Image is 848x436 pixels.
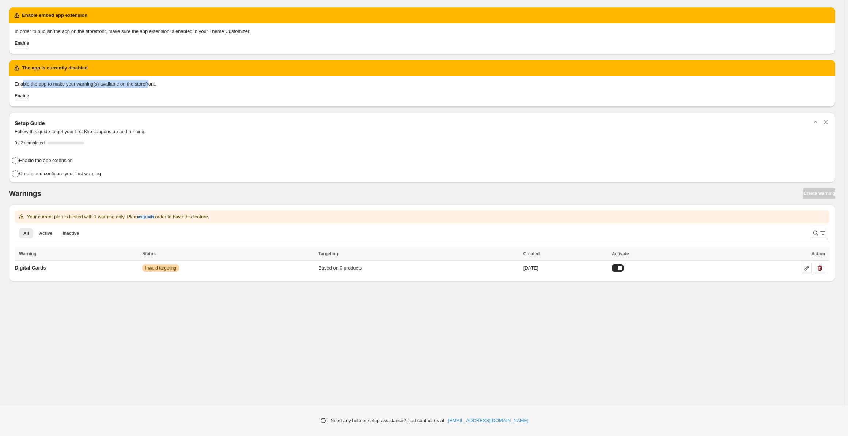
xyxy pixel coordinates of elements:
span: All [23,230,29,236]
h2: Enable embed app extension [22,12,87,19]
button: Search and filter results [812,228,826,238]
div: [DATE] [523,264,607,272]
span: Warning [19,251,37,256]
span: 0 / 2 completed [15,140,45,146]
p: In order to publish the app on the storefront, make sure the app extension is enabled in your The... [15,28,829,35]
h2: Warnings [9,189,41,198]
span: Status [142,251,156,256]
span: Activate [612,251,629,256]
h2: The app is currently disabled [22,64,88,72]
span: Inactive [63,230,79,236]
span: Enable [15,40,29,46]
span: Active [39,230,52,236]
span: Created [523,251,540,256]
p: Follow this guide to get your first Klip coupons up and running. [15,128,829,135]
span: upgrade [137,213,155,221]
h4: Enable the app extension [19,157,73,164]
span: Invalid targeting [145,265,176,271]
a: [EMAIL_ADDRESS][DOMAIN_NAME] [448,417,529,424]
span: Action [811,251,825,256]
p: Digital Cards [15,264,46,271]
p: Enable the app to make your warning(s) available on the storefront. [15,80,829,88]
a: Digital Cards [15,262,46,274]
span: Targeting [318,251,338,256]
h3: Setup Guide [15,120,45,127]
button: upgrade [137,211,155,223]
span: Enable [15,93,29,99]
a: Enable [15,91,29,101]
div: Based on 0 products [318,264,519,272]
button: Enable [15,38,29,48]
p: Your current plan is limited with 1 warning only. Please in order to have this feature. [27,213,209,221]
h4: Create and configure your first warning [19,170,101,177]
